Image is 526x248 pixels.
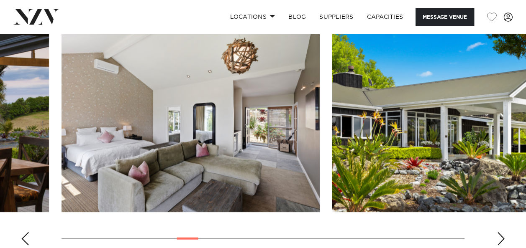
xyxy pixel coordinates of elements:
swiper-slide: 9 / 28 [62,23,320,212]
a: Capacities [360,8,410,26]
a: SUPPLIERS [313,8,360,26]
a: BLOG [282,8,313,26]
button: Message Venue [416,8,474,26]
img: nzv-logo.png [13,9,59,24]
a: Locations [223,8,282,26]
